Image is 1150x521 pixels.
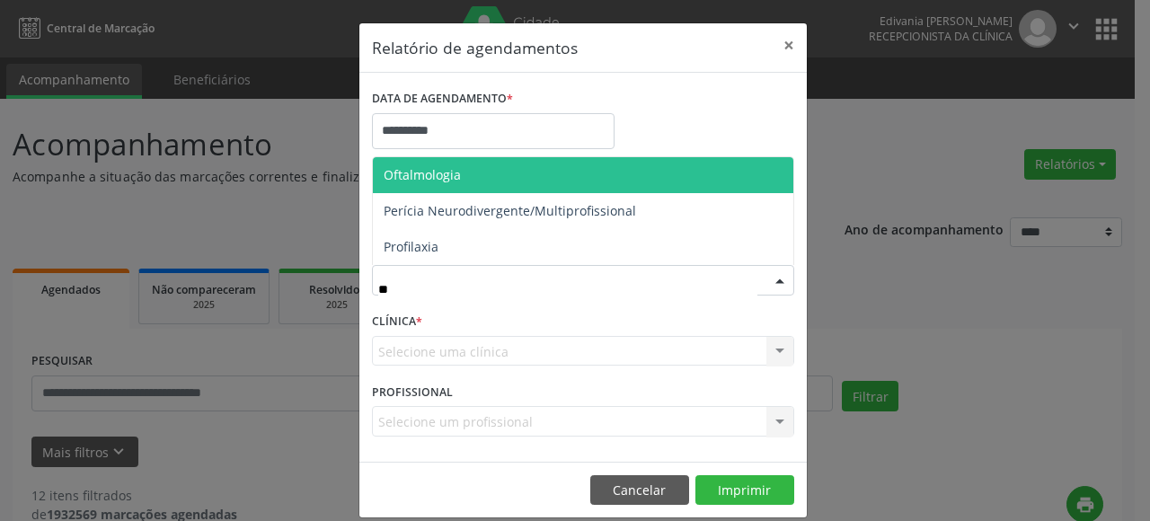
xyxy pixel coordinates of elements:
[695,475,794,506] button: Imprimir
[372,378,453,406] label: PROFISSIONAL
[590,475,689,506] button: Cancelar
[372,36,578,59] h5: Relatório de agendamentos
[771,23,807,67] button: Close
[372,85,513,113] label: DATA DE AGENDAMENTO
[384,166,461,183] span: Oftalmologia
[384,202,636,219] span: Perícia Neurodivergente/Multiprofissional
[372,308,422,336] label: CLÍNICA
[384,238,438,255] span: Profilaxia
